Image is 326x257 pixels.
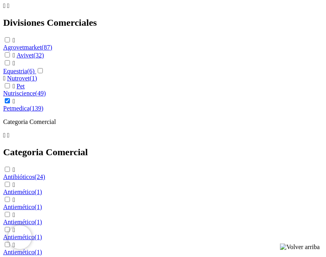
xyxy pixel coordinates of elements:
a: Pet Nutriscience(49) [3,83,46,97]
span: (6) [27,68,35,74]
input:  Avivet(32) [5,52,10,57]
i:  [13,166,15,173]
a: Antiemético(1) [3,204,42,210]
i:  [13,196,15,203]
span: (1) [35,204,42,210]
i:  [13,37,15,44]
i:  [3,75,6,82]
input:  Equestria(6) [5,60,10,65]
input:  Antiemético(1) [5,212,10,217]
a: Antiemético(1) [3,219,42,225]
i:  [3,2,6,9]
span: (1) [35,219,42,225]
i:  [3,132,6,139]
input:  Petmedica(139) [5,98,10,103]
input:  Antiemético(1) [5,182,10,187]
a: Antiemético(1) [3,188,42,195]
span: (1) [35,188,42,195]
span: (49) [35,90,46,97]
input:  Agrovetmarket(87) [5,37,10,42]
a: Antiemético(1) [3,249,42,255]
span: (1) [30,75,37,82]
input:  Antiemético(1) [5,227,10,232]
span: (32) [33,52,44,59]
a: Antibióticos(24) [3,173,45,180]
span: (1) [35,249,42,255]
i:  [7,2,10,9]
input:  Pet Nutriscience(49) [5,83,10,88]
span: (24) [35,173,45,180]
input:  Antiemético(1) [5,197,10,202]
a: Nutrovet(1) [7,75,37,82]
span: (1) [35,234,42,240]
input:  Nutrovet(1) [38,68,43,73]
img: Volver arriba [280,244,320,251]
input:  Antibióticos(24) [5,167,10,172]
span: (87) [42,44,52,51]
i:  [13,181,15,188]
i:  [13,83,15,89]
h2: Categoria Comercial [3,147,323,158]
h2: Divisiones Comerciales [3,17,323,28]
i:  [7,132,10,139]
a: Antiemético(1) [3,234,42,240]
i:  [13,52,15,59]
i:  [13,98,15,105]
a: Equestria(6) [3,68,36,74]
a: Petmedica(139) [3,105,43,112]
i:  [13,60,15,67]
iframe: Brevo live chat [8,225,32,249]
a: Agrovetmarket(87) [3,44,52,51]
span: (139) [30,105,44,112]
a: Avivet(32) [17,52,44,59]
input:  Antiemético(1) [5,242,10,247]
i:  [13,211,15,218]
p: Categoria Comercial [3,118,323,126]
